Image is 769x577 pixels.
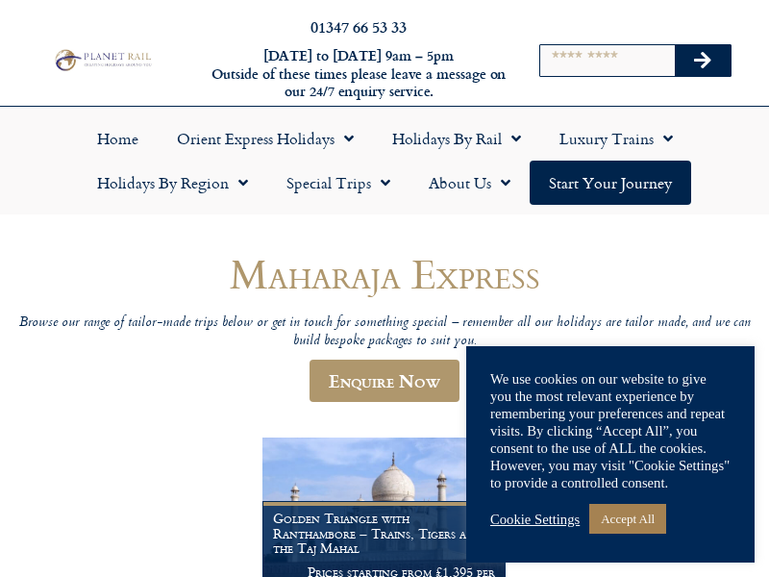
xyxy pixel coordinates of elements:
[17,314,752,350] p: Browse our range of tailor-made trips below or get in touch for something special – remember all ...
[530,161,691,205] a: Start your Journey
[10,116,759,205] nav: Menu
[490,511,580,528] a: Cookie Settings
[373,116,540,161] a: Holidays by Rail
[589,504,666,534] a: Accept All
[17,251,752,296] h1: Maharaja Express
[310,15,407,38] a: 01347 66 53 33
[158,116,373,161] a: Orient Express Holidays
[78,161,267,205] a: Holidays by Region
[273,511,496,556] h1: Golden Triangle with Ranthambore – Trains, Tigers and the Taj Mahal
[675,45,731,76] button: Search
[78,116,158,161] a: Home
[267,161,409,205] a: Special Trips
[51,47,154,72] img: Planet Rail Train Holidays Logo
[210,47,508,101] h6: [DATE] to [DATE] 9am – 5pm Outside of these times please leave a message on our 24/7 enquiry serv...
[310,360,459,402] a: Enquire Now
[490,370,731,491] div: We use cookies on our website to give you the most relevant experience by remembering your prefer...
[540,116,692,161] a: Luxury Trains
[409,161,530,205] a: About Us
